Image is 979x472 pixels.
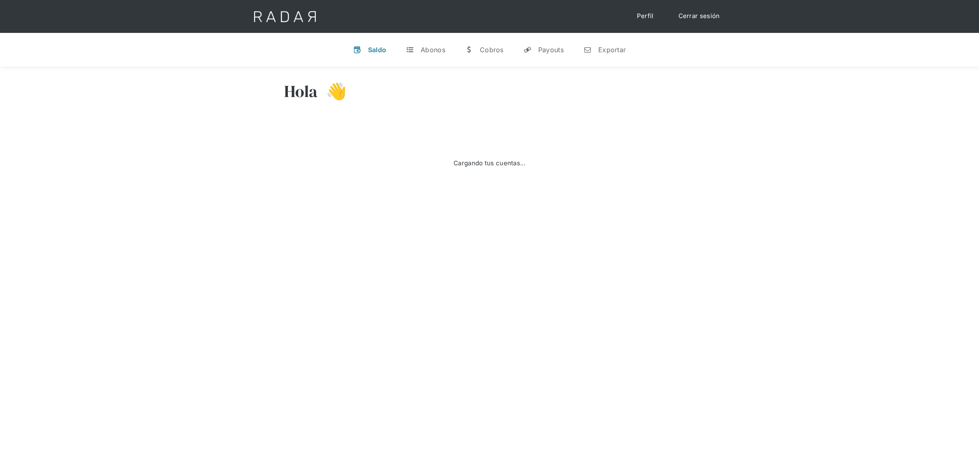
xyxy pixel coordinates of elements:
div: w [465,46,473,54]
div: Payouts [538,46,564,54]
div: Cobros [480,46,504,54]
a: Perfil [629,8,662,24]
div: n [583,46,592,54]
h3: Hola [284,81,318,102]
div: Abonos [421,46,445,54]
div: t [406,46,414,54]
h3: 👋 [318,81,347,102]
div: Cargando tus cuentas... [454,159,525,168]
div: Saldo [368,46,387,54]
div: v [353,46,361,54]
div: y [523,46,532,54]
div: Exportar [598,46,626,54]
a: Cerrar sesión [670,8,728,24]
